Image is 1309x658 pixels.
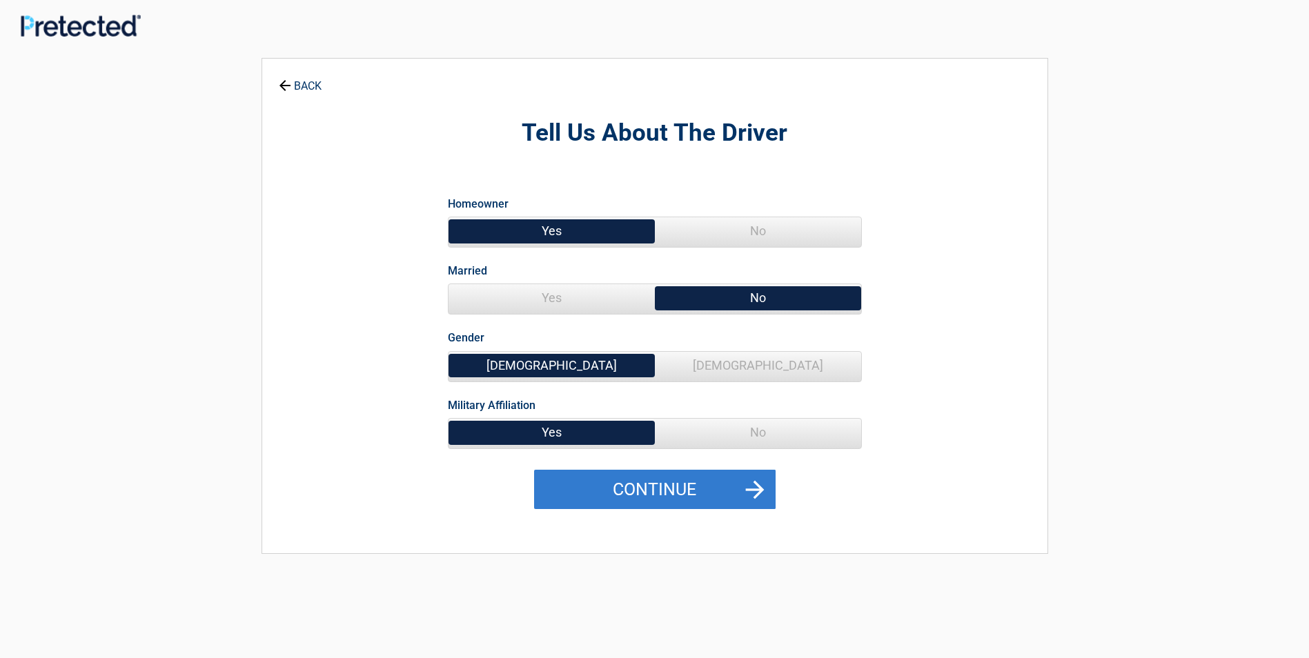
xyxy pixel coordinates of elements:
[449,217,655,245] span: Yes
[534,470,776,510] button: Continue
[448,328,484,347] label: Gender
[655,217,861,245] span: No
[449,352,655,379] span: [DEMOGRAPHIC_DATA]
[338,117,972,150] h2: Tell Us About The Driver
[448,261,487,280] label: Married
[449,419,655,446] span: Yes
[276,68,324,92] a: BACK
[449,284,655,312] span: Yes
[655,419,861,446] span: No
[448,396,535,415] label: Military Affiliation
[655,352,861,379] span: [DEMOGRAPHIC_DATA]
[21,14,141,36] img: Main Logo
[655,284,861,312] span: No
[448,195,509,213] label: Homeowner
